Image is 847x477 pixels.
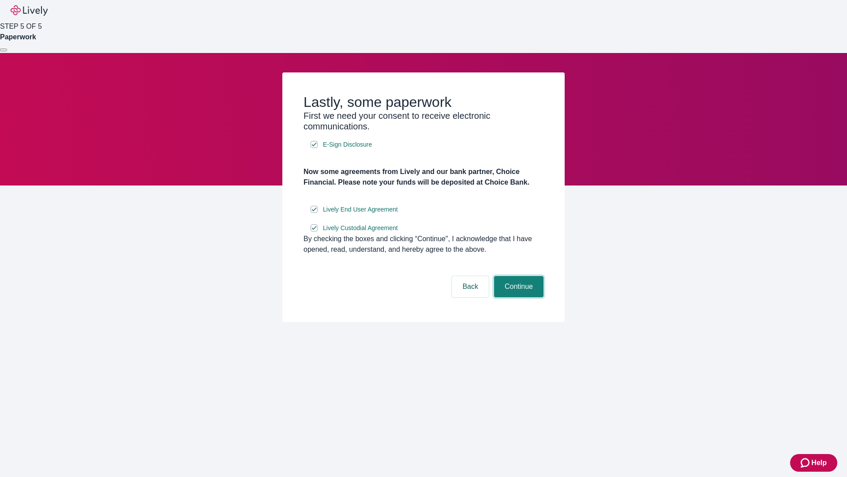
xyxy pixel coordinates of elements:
h2: Lastly, some paperwork [304,94,543,110]
h4: Now some agreements from Lively and our bank partner, Choice Financial. Please note your funds wi... [304,167,543,188]
a: e-sign disclosure document [321,139,374,150]
button: Back [452,276,489,297]
span: Lively End User Agreement [323,205,398,214]
a: e-sign disclosure document [321,223,400,234]
a: e-sign disclosure document [321,204,400,215]
span: Help [811,458,827,468]
span: Lively Custodial Agreement [323,223,398,233]
span: E-Sign Disclosure [323,140,372,149]
img: Lively [11,5,48,16]
button: Continue [494,276,543,297]
h3: First we need your consent to receive electronic communications. [304,110,543,132]
div: By checking the boxes and clicking “Continue", I acknowledge that I have opened, read, understand... [304,234,543,255]
button: Zendesk support iconHelp [790,454,837,472]
svg: Zendesk support icon [801,458,811,468]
